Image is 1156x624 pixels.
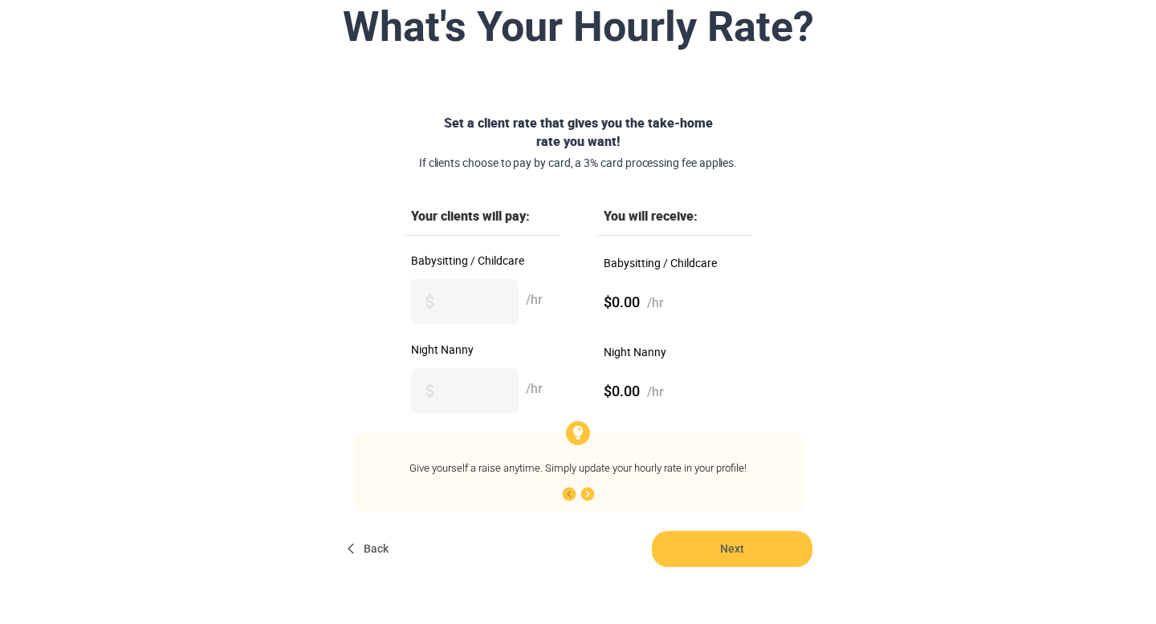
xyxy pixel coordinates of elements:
div: Give yourself a raise anytime. Simply update your hourly rate in your profile! [373,461,783,476]
img: Bulb [566,421,590,445]
div: $0.00 [604,373,745,410]
div: Your clients will pay: [405,209,559,236]
label: Babysitting / Childcare [411,255,552,266]
span: /hr [526,291,543,310]
div: What's Your Hourly Rate? [199,4,957,50]
div: Set a client rate that gives you the take-home rate you want! [337,114,819,171]
label: Night Nanny [411,344,552,355]
div: Babysitting / Childcare [604,255,745,271]
div: Night Nanny [604,344,745,360]
button: Next [652,531,812,567]
div: $0.00 [604,284,745,321]
div: 1 / 5 [373,484,783,504]
button: Back [344,531,395,567]
span: /hr [526,380,543,399]
span: /hr [647,295,664,310]
div: You will receive: [597,209,751,236]
span: If clients choose to pay by card, a 3% card processing fee applies. [369,155,787,171]
span: /hr [647,384,664,399]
